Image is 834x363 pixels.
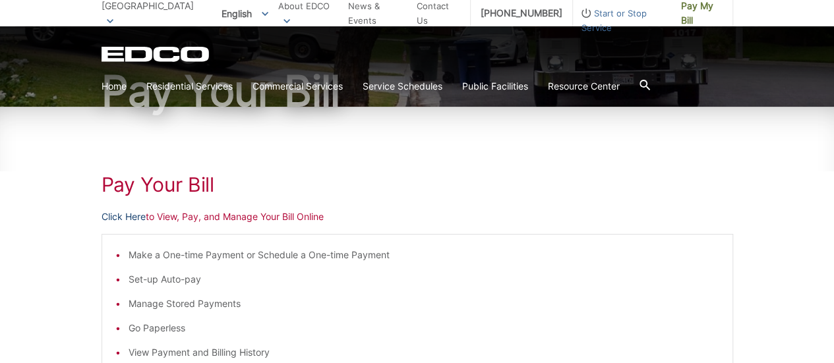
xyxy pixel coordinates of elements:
a: Public Facilities [462,79,528,94]
a: Home [102,79,127,94]
a: Residential Services [146,79,233,94]
p: to View, Pay, and Manage Your Bill Online [102,209,733,224]
li: Manage Stored Payments [129,296,719,311]
li: Set-up Auto-pay [129,272,719,287]
a: Commercial Services [253,79,343,94]
li: Make a One-time Payment or Schedule a One-time Payment [129,248,719,262]
span: English [212,3,278,24]
a: Resource Center [548,79,620,94]
h1: Pay Your Bill [102,70,733,112]
li: View Payment and Billing History [129,345,719,360]
a: Service Schedules [363,79,442,94]
li: Go Paperless [129,321,719,335]
a: EDCD logo. Return to the homepage. [102,46,211,62]
a: Click Here [102,209,146,224]
h1: Pay Your Bill [102,173,733,196]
